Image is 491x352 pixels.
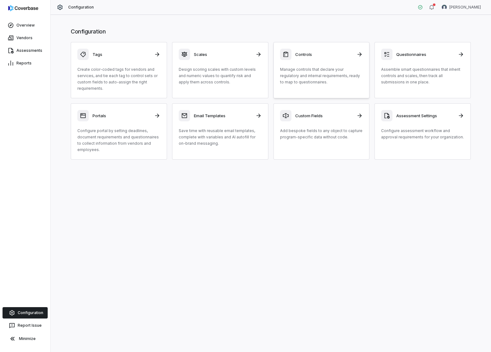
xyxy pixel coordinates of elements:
[194,52,252,57] h3: Scales
[93,52,150,57] h3: Tags
[93,113,150,118] h3: Portals
[374,42,471,98] a: QuestionnairesAssemble smart questionnaires that inherit controls and scales, then track all subm...
[3,320,48,331] button: Report Issue
[273,42,370,98] a: ControlsManage controls that declare your regulatory and internal requirements, ready to map to q...
[374,103,471,160] a: Assessment SettingsConfigure assessment workflow and approval requirements for your organization.
[396,113,454,118] h3: Assessment Settings
[295,52,353,57] h3: Controls
[179,66,262,85] p: Design scoring scales with custom levels and numeric values to quantify risk and apply them acros...
[295,113,353,118] h3: Custom Fields
[8,5,38,11] img: logo-D7KZi-bG.svg
[71,27,471,36] h1: Configuration
[438,3,485,12] button: Gerald Pe avatar[PERSON_NAME]
[381,128,464,140] p: Configure assessment workflow and approval requirements for your organization.
[71,103,167,160] a: PortalsConfigure portal by setting deadlines, document requirements and questionnaires to collect...
[71,42,167,98] a: TagsCreate color-coded tags for vendors and services, and tie each tag to control sets or custom ...
[68,5,94,10] span: Configuration
[77,66,160,92] p: Create color-coded tags for vendors and services, and tie each tag to control sets or custom fiel...
[172,42,268,98] a: ScalesDesign scoring scales with custom levels and numeric values to quantify risk and apply them...
[179,128,262,147] p: Save time with reusable email templates, complete with variables and AI autofill for on-brand mes...
[280,128,363,140] p: Add bespoke fields to any object to capture program-specific data without code.
[1,32,49,44] a: Vendors
[442,5,447,10] img: Gerald Pe avatar
[449,5,481,10] span: [PERSON_NAME]
[280,66,363,85] p: Manage controls that declare your regulatory and internal requirements, ready to map to questionn...
[77,128,160,153] p: Configure portal by setting deadlines, document requirements and questionnaires to collect inform...
[1,45,49,56] a: Assessments
[1,20,49,31] a: Overview
[3,307,48,319] a: Configuration
[1,58,49,69] a: Reports
[194,113,252,118] h3: Email Templates
[396,52,454,57] h3: Questionnaires
[172,103,268,160] a: Email TemplatesSave time with reusable email templates, complete with variables and AI autofill f...
[273,103,370,160] a: Custom FieldsAdd bespoke fields to any object to capture program-specific data without code.
[3,332,48,345] button: Minimize
[381,66,464,85] p: Assemble smart questionnaires that inherit controls and scales, then track all submissions in one...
